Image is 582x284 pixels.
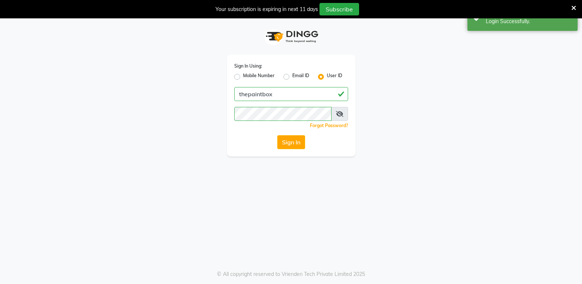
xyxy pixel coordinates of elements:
div: Login Successfully. [486,18,572,25]
button: Sign In [277,135,305,149]
div: Your subscription is expiring in next 11 days [216,6,318,13]
label: User ID [327,72,342,81]
label: Sign In Using: [234,63,262,69]
input: Username [234,87,348,101]
a: Forgot Password? [310,123,348,128]
input: Username [234,107,332,121]
button: Subscribe [319,3,359,15]
label: Mobile Number [243,72,275,81]
img: logo1.svg [262,26,321,47]
label: Email ID [292,72,309,81]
